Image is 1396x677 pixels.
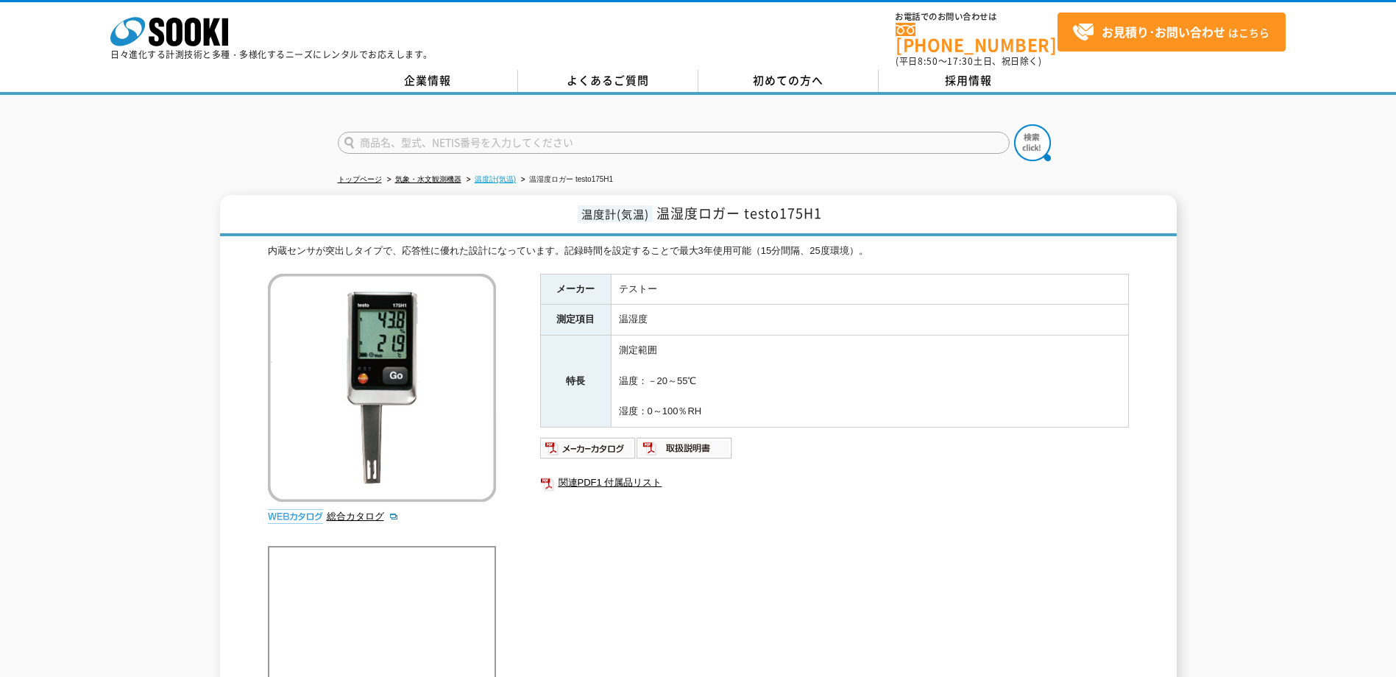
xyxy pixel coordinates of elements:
span: 17:30 [947,54,974,68]
a: 採用情報 [879,70,1059,92]
a: メーカーカタログ [540,446,637,457]
td: 温湿度 [611,305,1128,336]
th: 測定項目 [540,305,611,336]
span: 温湿度ロガー testo175H1 [656,203,822,223]
a: お見積り･お問い合わせはこちら [1057,13,1286,52]
span: 初めての方へ [753,72,823,88]
img: メーカーカタログ [540,436,637,460]
img: btn_search.png [1014,124,1051,161]
th: 特長 [540,336,611,428]
a: 総合カタログ [327,511,399,522]
th: メーカー [540,274,611,305]
li: 温湿度ロガー testo175H1 [518,172,613,188]
a: 関連PDF1 付属品リスト [540,473,1129,492]
td: テストー [611,274,1128,305]
span: 温度計(気温) [578,205,653,222]
img: 取扱説明書 [637,436,733,460]
span: はこちら [1072,21,1269,43]
img: 温湿度ロガー testo175H1 [268,274,496,502]
a: よくあるご質問 [518,70,698,92]
a: 温度計(気温) [475,175,517,183]
div: 内蔵センサが突出しタイプで、応答性に優れた設計になっています。記録時間を設定することで最大3年使用可能（15分間隔、25度環境）。 [268,244,1129,259]
input: 商品名、型式、NETIS番号を入力してください [338,132,1010,154]
a: 企業情報 [338,70,518,92]
a: トップページ [338,175,382,183]
a: 気象・水文観測機器 [395,175,461,183]
span: (平日 ～ 土日、祝日除く) [896,54,1041,68]
span: 8:50 [918,54,938,68]
a: 初めての方へ [698,70,879,92]
td: 測定範囲 温度：－20～55℃ 湿度：0～100％RH [611,336,1128,428]
img: webカタログ [268,509,323,524]
strong: お見積り･お問い合わせ [1102,23,1225,40]
a: [PHONE_NUMBER] [896,23,1057,53]
a: 取扱説明書 [637,446,733,457]
p: 日々進化する計測技術と多種・多様化するニーズにレンタルでお応えします。 [110,50,433,59]
span: お電話でのお問い合わせは [896,13,1057,21]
